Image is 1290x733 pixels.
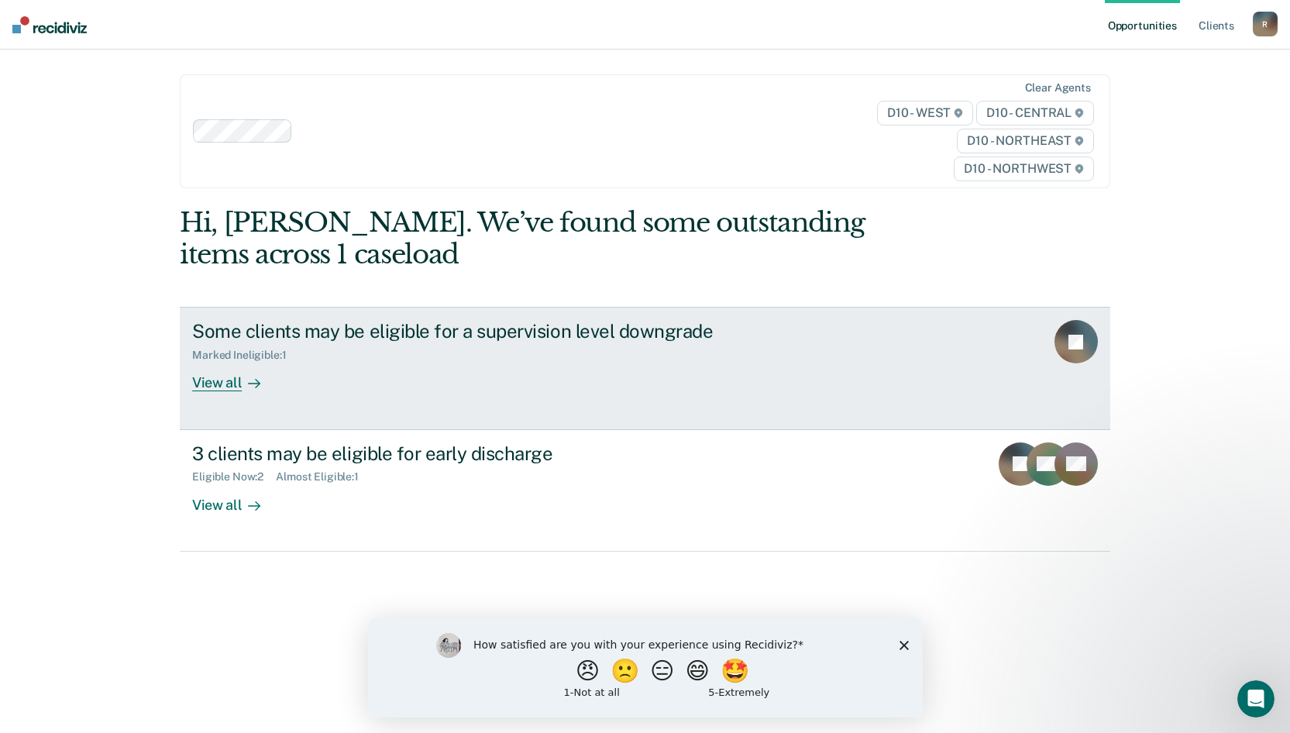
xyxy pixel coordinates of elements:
a: Some clients may be eligible for a supervision level downgradeMarked Ineligible:1View all [180,307,1110,429]
span: D10 - CENTRAL [976,101,1094,126]
div: Eligible Now : 2 [192,470,276,484]
div: Clear agents [1025,81,1091,95]
span: D10 - NORTHEAST [957,129,1093,153]
div: 3 clients may be eligible for early discharge [192,442,736,465]
div: Hi, [PERSON_NAME]. We’ve found some outstanding items across 1 caseload [180,207,924,270]
a: 3 clients may be eligible for early dischargeEligible Now:2Almost Eligible:1View all [180,430,1110,552]
span: D10 - NORTHWEST [954,157,1093,181]
button: R [1253,12,1278,36]
img: Recidiviz [12,16,87,33]
span: D10 - WEST [877,101,973,126]
div: Marked Ineligible : 1 [192,349,298,362]
iframe: Intercom live chat [1237,680,1275,718]
iframe: Survey by Kim from Recidiviz [368,618,923,718]
div: Some clients may be eligible for a supervision level downgrade [192,320,736,342]
div: View all [192,484,279,514]
div: View all [192,362,279,392]
div: Almost Eligible : 1 [276,470,371,484]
